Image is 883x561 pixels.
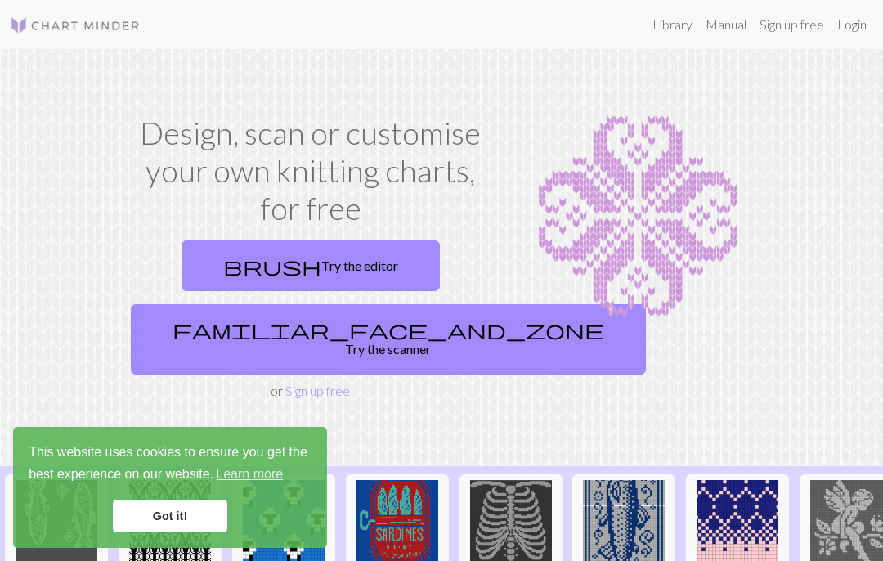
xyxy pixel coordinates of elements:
[182,240,440,291] a: Try the editor
[699,8,753,41] a: Manual
[686,511,789,527] a: Idee
[646,8,699,41] a: Library
[831,8,873,41] a: Login
[124,114,497,227] h1: Design, scan or customise your own knitting charts, for free
[572,511,675,527] a: fish prac
[5,511,108,527] a: fishies :)
[113,500,227,532] a: dismiss cookie message
[459,511,563,527] a: New Piskel-1.png (2).png
[223,254,321,277] span: brush
[124,234,497,401] div: or
[10,16,141,35] img: Logo
[173,318,604,341] span: familiar_face_and_zone
[285,383,350,398] a: Sign up free
[213,462,285,487] a: learn more about cookies
[13,427,327,548] div: cookieconsent
[131,304,646,375] a: Try the scanner
[29,442,312,487] span: This website uses cookies to ensure you get the best experience on our website.
[346,511,449,527] a: Sardines in a can
[517,114,759,319] img: Chart example
[753,8,831,41] a: Sign up free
